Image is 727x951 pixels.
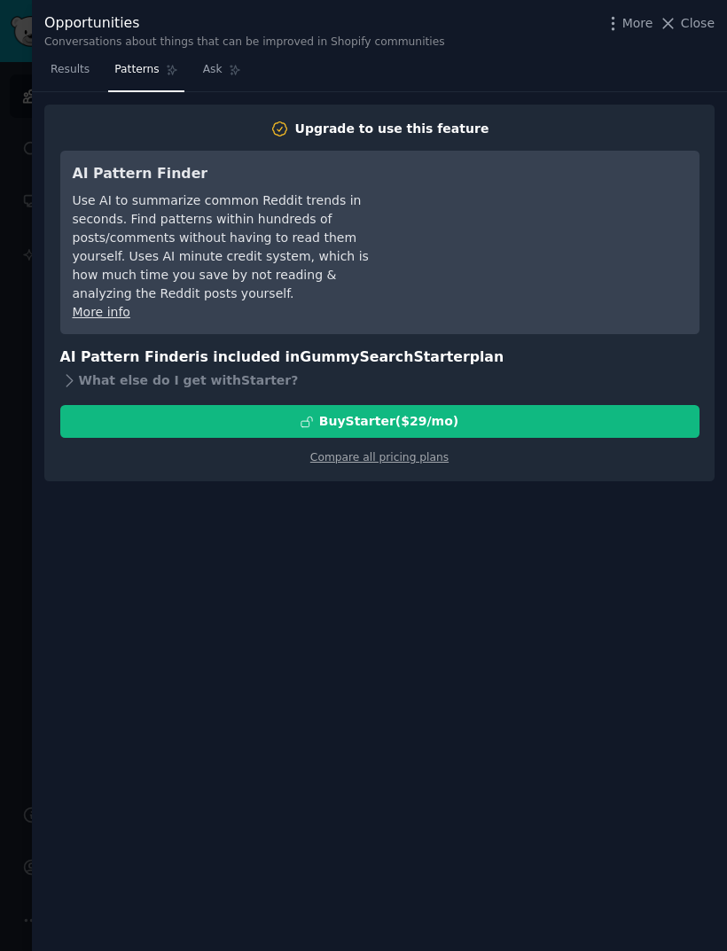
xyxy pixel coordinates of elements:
span: Results [51,62,90,78]
div: What else do I get with Starter ? [60,368,700,393]
span: Patterns [114,62,159,78]
a: Patterns [108,56,184,92]
a: Ask [197,56,247,92]
iframe: YouTube video player [421,163,687,296]
span: Close [681,14,715,33]
a: Results [44,56,96,92]
button: More [604,14,653,33]
span: More [622,14,653,33]
div: Use AI to summarize common Reddit trends in seconds. Find patterns within hundreds of posts/comme... [73,191,396,303]
span: Ask [203,62,223,78]
h3: AI Pattern Finder [73,163,396,185]
div: Buy Starter ($ 29 /mo ) [319,412,458,431]
a: Compare all pricing plans [310,451,449,464]
button: BuyStarter($29/mo) [60,405,700,438]
div: Conversations about things that can be improved in Shopify communities [44,35,445,51]
h3: AI Pattern Finder is included in plan [60,347,700,369]
button: Close [659,14,715,33]
div: Opportunities [44,12,445,35]
div: Upgrade to use this feature [295,120,489,138]
span: GummySearch Starter [300,348,469,365]
a: More info [73,305,130,319]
